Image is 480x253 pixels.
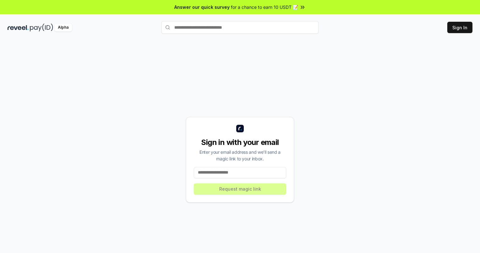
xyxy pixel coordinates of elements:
div: Alpha [54,24,72,32]
div: Sign in with your email [194,137,286,147]
img: pay_id [30,24,53,32]
span: for a chance to earn 10 USDT 📝 [231,4,298,10]
button: Sign In [447,22,472,33]
img: reveel_dark [8,24,29,32]
img: logo_small [236,125,244,132]
span: Answer our quick survey [174,4,230,10]
div: Enter your email address and we’ll send a magic link to your inbox. [194,149,286,162]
